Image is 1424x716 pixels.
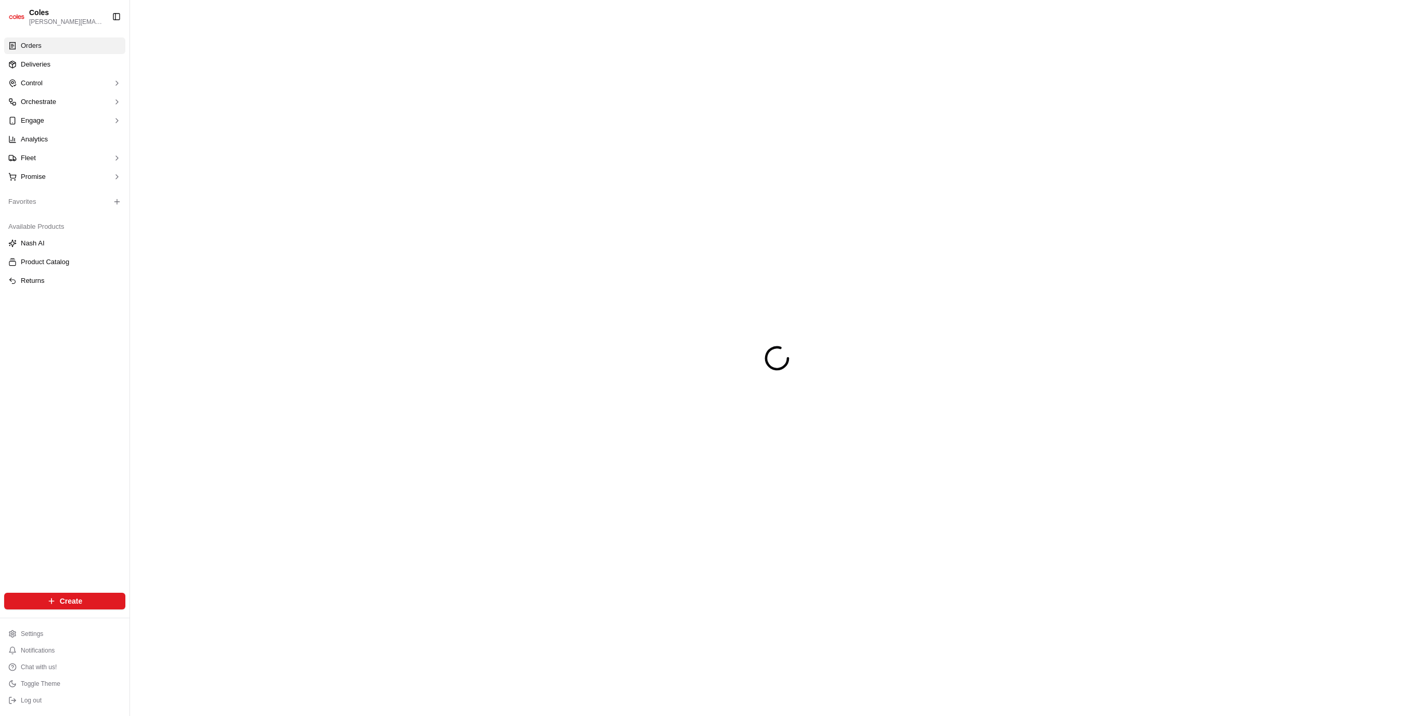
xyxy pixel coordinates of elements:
button: Engage [4,112,125,129]
span: Chat with us! [21,663,57,671]
button: Toggle Theme [4,676,125,691]
span: Settings [21,630,43,638]
button: Log out [4,693,125,708]
span: Log out [21,696,42,705]
span: Nash AI [21,239,45,248]
button: Fleet [4,150,125,166]
button: Coles [29,7,49,18]
span: Product Catalog [21,257,69,267]
span: Create [60,596,83,606]
button: ColesColes[PERSON_NAME][EMAIL_ADDRESS][PERSON_NAME][DOMAIN_NAME] [4,4,108,29]
span: Orchestrate [21,97,56,107]
a: Analytics [4,131,125,148]
a: Nash AI [8,239,121,248]
a: Returns [8,276,121,285]
a: Deliveries [4,56,125,73]
div: Available Products [4,218,125,235]
span: Notifications [21,646,55,655]
button: Returns [4,272,125,289]
button: Promise [4,168,125,185]
button: Create [4,593,125,609]
button: Notifications [4,643,125,658]
span: Engage [21,116,44,125]
button: Nash AI [4,235,125,252]
div: Favorites [4,193,125,210]
span: Toggle Theme [21,680,60,688]
span: Promise [21,172,46,181]
a: Orders [4,37,125,54]
span: Control [21,79,43,88]
button: Settings [4,627,125,641]
span: Analytics [21,135,48,144]
img: Coles [8,8,25,25]
span: Fleet [21,153,36,163]
span: Returns [21,276,45,285]
a: Product Catalog [8,257,121,267]
button: Control [4,75,125,92]
span: Deliveries [21,60,50,69]
button: Orchestrate [4,94,125,110]
button: [PERSON_NAME][EMAIL_ADDRESS][PERSON_NAME][DOMAIN_NAME] [29,18,103,26]
button: Chat with us! [4,660,125,674]
button: Product Catalog [4,254,125,270]
span: Orders [21,41,42,50]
